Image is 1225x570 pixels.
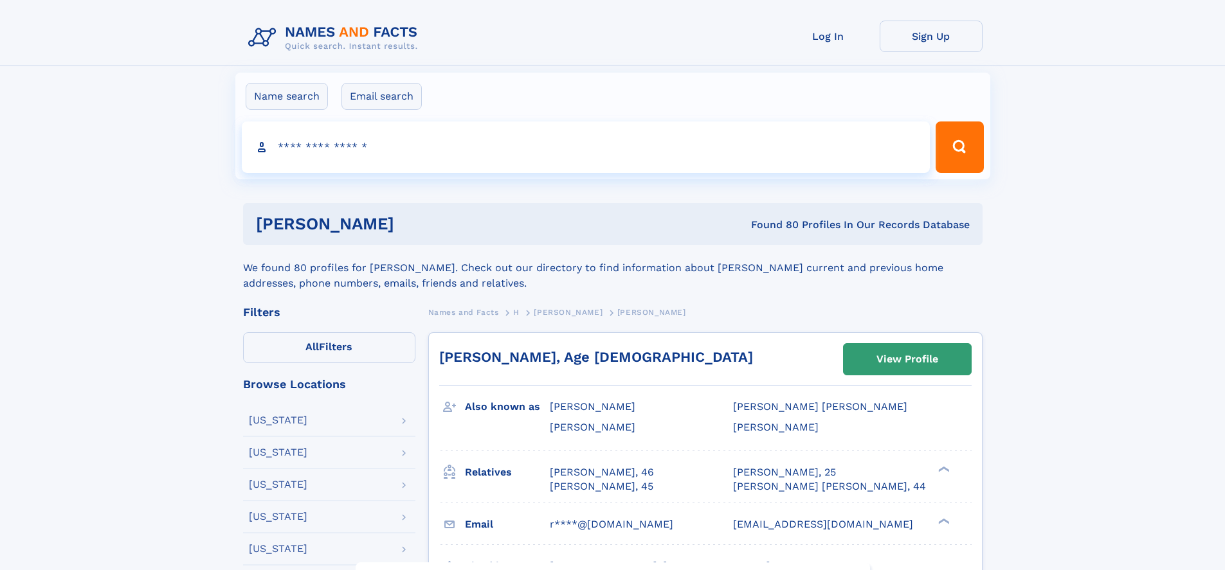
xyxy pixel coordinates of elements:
[256,216,573,232] h1: [PERSON_NAME]
[428,304,499,320] a: Names and Facts
[243,245,983,291] div: We found 80 profiles for [PERSON_NAME]. Check out our directory to find information about [PERSON...
[572,218,970,232] div: Found 80 Profiles In Our Records Database
[550,421,635,433] span: [PERSON_NAME]
[936,121,983,173] button: Search Button
[550,465,654,479] a: [PERSON_NAME], 46
[246,83,328,110] label: Name search
[243,21,428,55] img: Logo Names and Facts
[242,121,930,173] input: search input
[876,344,938,374] div: View Profile
[777,21,880,52] a: Log In
[733,421,819,433] span: [PERSON_NAME]
[341,83,422,110] label: Email search
[550,479,653,494] a: [PERSON_NAME], 45
[249,544,307,554] div: [US_STATE]
[243,307,415,318] div: Filters
[733,518,913,530] span: [EMAIL_ADDRESS][DOMAIN_NAME]
[249,479,307,490] div: [US_STATE]
[439,349,753,365] a: [PERSON_NAME], Age [DEMOGRAPHIC_DATA]
[733,400,907,413] span: [PERSON_NAME] [PERSON_NAME]
[534,304,603,320] a: [PERSON_NAME]
[513,308,520,317] span: H
[844,344,971,375] a: View Profile
[534,308,603,317] span: [PERSON_NAME]
[465,513,550,535] h3: Email
[513,304,520,320] a: H
[733,479,926,494] a: [PERSON_NAME] [PERSON_NAME], 44
[550,400,635,413] span: [PERSON_NAME]
[249,447,307,458] div: [US_STATE]
[465,396,550,418] h3: Also known as
[249,512,307,522] div: [US_STATE]
[935,465,950,473] div: ❯
[617,308,686,317] span: [PERSON_NAME]
[935,517,950,525] div: ❯
[465,461,550,483] h3: Relatives
[243,332,415,363] label: Filters
[880,21,983,52] a: Sign Up
[305,341,319,353] span: All
[249,415,307,425] div: [US_STATE]
[733,465,836,479] a: [PERSON_NAME], 25
[243,379,415,390] div: Browse Locations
